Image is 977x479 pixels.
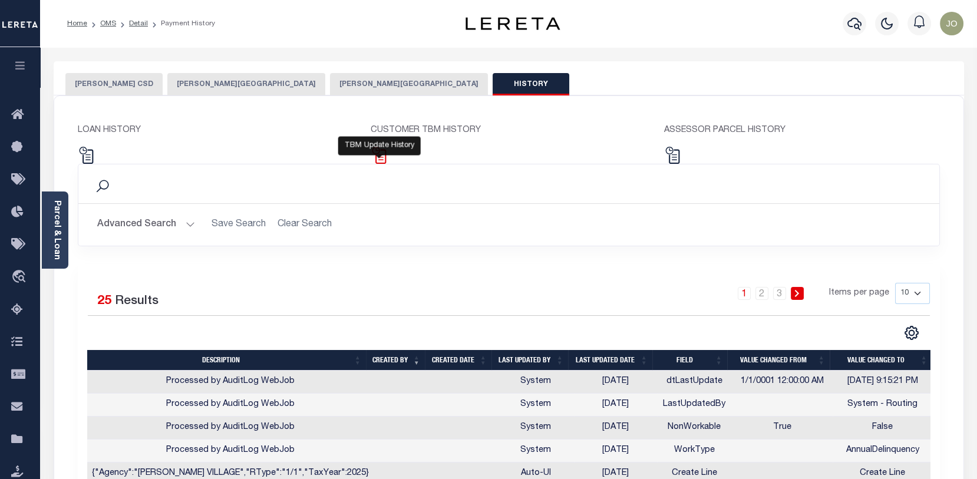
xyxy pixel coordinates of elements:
[366,350,425,371] th: Created by: activate to sort column ascending
[498,440,574,463] td: System
[67,20,87,27] a: Home
[574,417,658,440] td: [DATE]
[466,17,560,30] img: logo-dark.svg
[574,440,658,463] td: [DATE]
[657,417,731,440] td: NonWorkable
[498,371,574,394] td: System
[493,73,569,95] button: HISTORY
[568,350,652,371] th: Last updated date: activate to sort column ascending
[52,200,61,260] a: Parcel & Loan
[115,292,159,311] label: Results
[829,287,889,300] span: Items per page
[498,417,574,440] td: System
[97,295,111,308] span: 25
[425,350,491,371] th: Created date: activate to sort column ascending
[727,350,830,371] th: Value changed from: activate to sort column ascending
[574,394,658,417] td: [DATE]
[87,371,374,394] td: Processed by AuditLog WebJob
[65,73,163,95] button: [PERSON_NAME] CSD
[87,350,367,371] th: Description: activate to sort column ascending
[148,18,215,29] li: Payment History
[940,12,963,35] img: svg+xml;base64,PHN2ZyB4bWxucz0iaHR0cDovL3d3dy53My5vcmcvMjAwMC9zdmciIHBvaW50ZXItZXZlbnRzPSJub25lIi...
[732,417,833,440] td: True
[167,73,325,95] button: [PERSON_NAME][GEOGRAPHIC_DATA]
[129,20,148,27] a: Detail
[657,371,731,394] td: dtLastUpdate
[371,124,646,137] p: CUSTOMER TBM HISTORY
[657,440,731,463] td: WorkType
[732,371,833,394] td: 1/1/0001 12:00:00 AM
[773,287,786,300] a: 3
[97,213,195,236] button: Advanced Search
[755,287,768,300] a: 2
[833,417,932,440] td: False
[491,350,568,371] th: Last updated by: activate to sort column ascending
[87,440,374,463] td: Processed by AuditLog WebJob
[87,394,374,417] td: Processed by AuditLog WebJob
[330,73,488,95] button: [PERSON_NAME][GEOGRAPHIC_DATA]
[87,417,374,440] td: Processed by AuditLog WebJob
[574,371,658,394] td: [DATE]
[78,124,354,137] p: LOAN HISTORY
[11,270,30,285] i: travel_explore
[738,287,751,300] a: 1
[657,394,731,417] td: LastUpdatedBy
[652,350,727,371] th: Field: activate to sort column ascending
[664,124,940,137] p: ASSESSOR PARCEL HISTORY
[833,371,932,394] td: [DATE] 9:15:21 PM
[833,440,932,463] td: AnnualDelinquency
[830,350,932,371] th: Value changed to: activate to sort column ascending
[100,20,116,27] a: OMS
[338,136,421,155] div: TBM Update History
[498,394,574,417] td: System
[833,394,932,417] td: System - Routing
